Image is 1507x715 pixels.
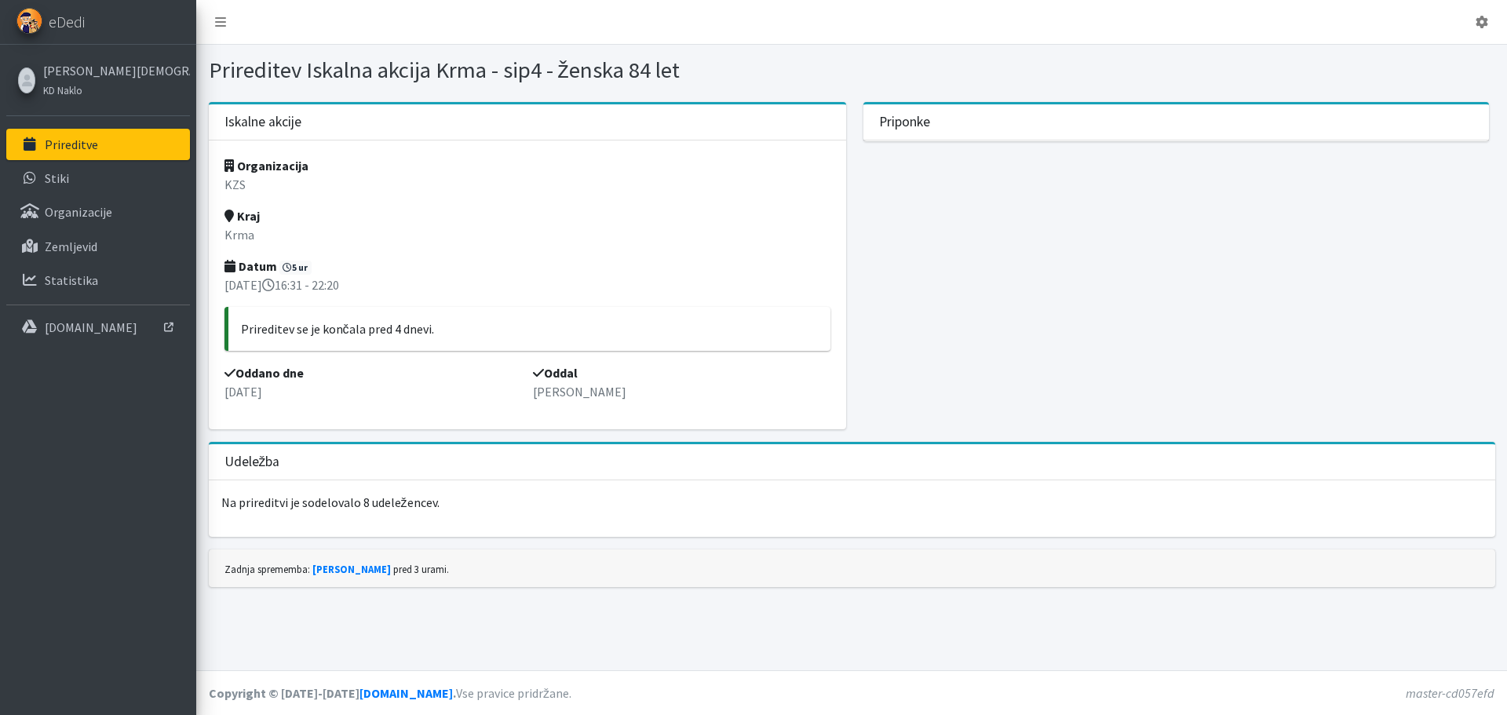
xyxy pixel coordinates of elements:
a: Prireditve [6,129,190,160]
a: Statistika [6,264,190,296]
p: Stiki [45,170,69,186]
small: Zadnja sprememba: pred 3 urami. [224,563,449,575]
a: Stiki [6,162,190,194]
p: [DOMAIN_NAME] [45,319,137,335]
p: Na prireditvi je sodelovalo 8 udeležencev. [209,480,1495,524]
a: [PERSON_NAME] [312,563,391,575]
a: [DOMAIN_NAME] [6,312,190,343]
p: Prireditve [45,137,98,152]
h3: Udeležba [224,454,280,470]
p: [PERSON_NAME] [533,382,830,401]
footer: Vse pravice pridržane. [196,670,1507,715]
p: Organizacije [45,204,112,220]
strong: Datum [224,258,277,274]
span: eDedi [49,10,85,34]
a: Zemljevid [6,231,190,262]
p: Zemljevid [45,239,97,254]
p: [DATE] 16:31 - 22:20 [224,275,830,294]
h1: Prireditev Iskalna akcija Krma - sip4 - ženska 84 let [209,57,846,84]
a: Organizacije [6,196,190,228]
strong: Oddano dne [224,365,304,381]
strong: Copyright © [DATE]-[DATE] . [209,685,456,701]
p: Krma [224,225,830,244]
p: Statistika [45,272,98,288]
strong: Oddal [533,365,578,381]
strong: Kraj [224,208,260,224]
a: [PERSON_NAME][DEMOGRAPHIC_DATA] [43,61,186,80]
p: Prireditev se je končala pred 4 dnevi. [241,319,818,338]
p: KZS [224,175,830,194]
span: 5 ur [279,261,312,275]
a: KD Naklo [43,80,186,99]
small: KD Naklo [43,84,82,97]
em: master-cd057efd [1406,685,1494,701]
h3: Priponke [879,114,930,130]
strong: Organizacija [224,158,308,173]
h3: Iskalne akcije [224,114,301,130]
p: [DATE] [224,382,522,401]
a: [DOMAIN_NAME] [359,685,453,701]
img: eDedi [16,8,42,34]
